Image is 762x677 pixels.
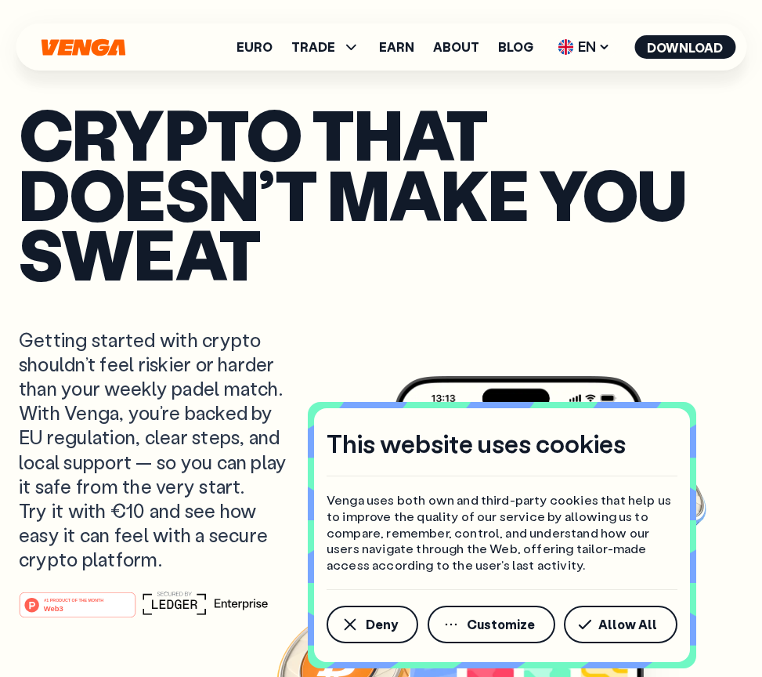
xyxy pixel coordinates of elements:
[19,601,136,621] a: #1 PRODUCT OF THE MONTHWeb3
[44,603,63,612] tspan: Web3
[19,103,743,284] h1: Crypto that doesn’t make you sweat
[327,492,677,574] p: Venga uses both own and third-party cookies that help us to improve the quality of our service by...
[467,618,535,631] span: Customize
[327,606,418,643] button: Deny
[237,41,273,53] a: Euro
[597,427,710,540] img: Solana
[19,328,301,572] p: Getting started with crypto shouldn’t feel riskier or harder than your weekly padel match. With V...
[39,38,127,56] svg: Home
[327,427,626,460] h4: This website uses cookies
[558,39,573,55] img: flag-uk
[291,38,360,56] span: TRADE
[433,41,479,53] a: About
[498,41,533,53] a: Blog
[366,618,398,631] span: Deny
[598,618,657,631] span: Allow All
[564,606,677,643] button: Allow All
[44,597,103,602] tspan: #1 PRODUCT OF THE MONTH
[428,606,555,643] button: Customize
[634,35,735,59] button: Download
[379,41,414,53] a: Earn
[291,41,335,53] span: TRADE
[552,34,616,60] span: EN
